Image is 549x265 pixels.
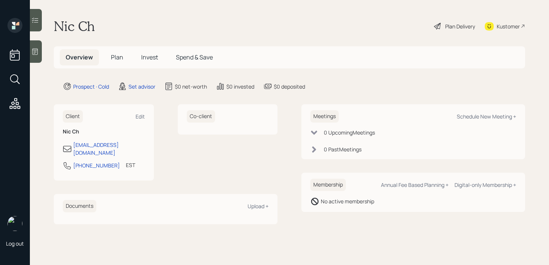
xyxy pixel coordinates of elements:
[310,179,346,191] h6: Membership
[73,83,109,90] div: Prospect · Cold
[324,145,362,153] div: 0 Past Meeting s
[66,53,93,61] span: Overview
[187,110,215,123] h6: Co-client
[226,83,254,90] div: $0 invested
[7,216,22,231] img: retirable_logo.png
[497,22,520,30] div: Kustomer
[111,53,123,61] span: Plan
[248,203,269,210] div: Upload +
[63,129,145,135] h6: Nic Ch
[54,18,95,34] h1: Nic Ch
[324,129,375,136] div: 0 Upcoming Meeting s
[457,113,516,120] div: Schedule New Meeting +
[73,141,145,157] div: [EMAIL_ADDRESS][DOMAIN_NAME]
[63,110,83,123] h6: Client
[128,83,155,90] div: Set advisor
[126,161,135,169] div: EST
[175,83,207,90] div: $0 net-worth
[136,113,145,120] div: Edit
[381,181,449,188] div: Annual Fee Based Planning +
[445,22,475,30] div: Plan Delivery
[310,110,339,123] h6: Meetings
[176,53,213,61] span: Spend & Save
[73,161,120,169] div: [PHONE_NUMBER]
[455,181,516,188] div: Digital-only Membership +
[63,200,96,212] h6: Documents
[141,53,158,61] span: Invest
[6,240,24,247] div: Log out
[274,83,305,90] div: $0 deposited
[321,197,374,205] div: No active membership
